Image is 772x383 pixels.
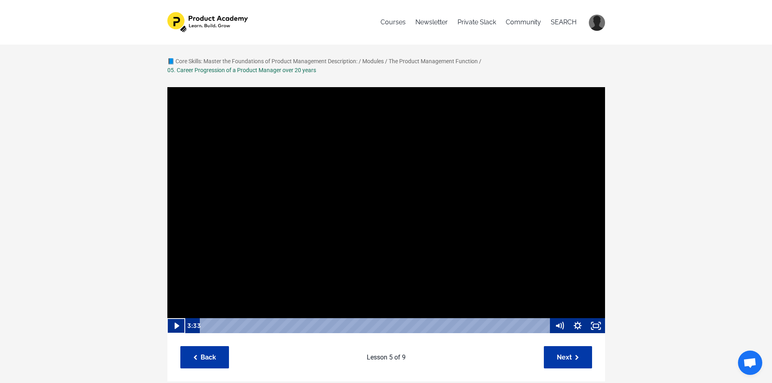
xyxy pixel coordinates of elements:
button: Play Video [167,318,185,334]
a: Next [544,346,592,368]
a: Modules [362,58,384,64]
a: Newsletter [415,12,448,32]
a: SEARCH [551,12,577,32]
button: Fullscreen [587,318,605,334]
div: / [359,57,361,66]
a: The Product Management Function [389,58,478,64]
a: Community [506,12,541,32]
div: Playbar [206,318,546,334]
a: Private Slack [458,12,496,32]
button: Show settings menu [569,318,587,334]
p: Lesson 5 of 9 [233,352,540,363]
img: c09fbb7e94211bd97a8ab03566e2c778 [589,15,605,31]
img: 1e4575b-f30f-f7bc-803-1053f84514_582dc3fb-c1b0-4259-95ab-5487f20d86c3.png [167,12,250,32]
div: / [385,57,387,66]
div: Open chat [738,351,762,375]
button: Mute [550,318,569,334]
a: Courses [381,12,406,32]
div: 05. Career Progression of a Product Manager over 20 years [167,66,316,75]
div: / [479,57,481,66]
a: 📘 Core Skills: Master the Foundations of Product Management Description: [167,58,357,64]
a: Back [180,346,229,368]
